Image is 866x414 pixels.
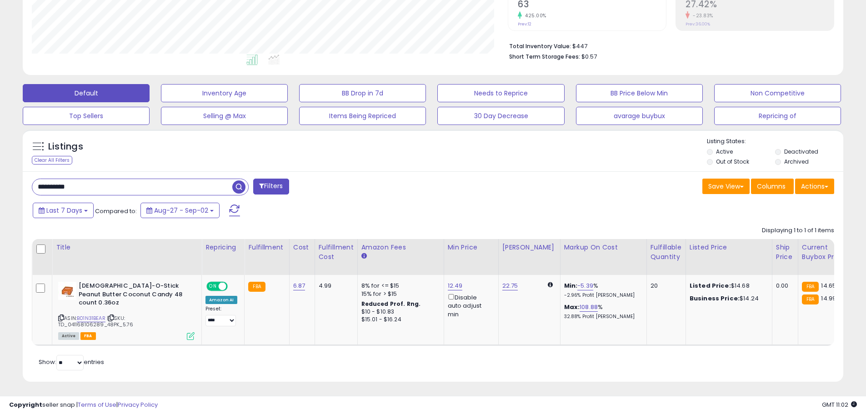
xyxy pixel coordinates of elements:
a: 108.88 [580,303,598,312]
button: Needs to Reprice [437,84,564,102]
button: Aug-27 - Sep-02 [140,203,220,218]
label: Archived [784,158,809,165]
a: Terms of Use [78,400,116,409]
span: 14.65 [821,281,836,290]
div: [PERSON_NAME] [502,243,556,252]
b: Max: [564,303,580,311]
div: Displaying 1 to 1 of 1 items [762,226,834,235]
a: 12.49 [448,281,463,290]
button: Actions [795,179,834,194]
div: 20 [651,282,679,290]
button: Last 7 Days [33,203,94,218]
span: Aug-27 - Sep-02 [154,206,208,215]
button: Top Sellers [23,107,150,125]
h5: Listings [48,140,83,153]
label: Active [716,148,733,155]
div: Preset: [205,306,237,326]
div: 8% for <= $15 [361,282,437,290]
img: 41+ykzq7VjL._SL40_.jpg [58,282,76,300]
button: BB Price Below Min [576,84,703,102]
div: $10 - $10.83 [361,308,437,316]
span: Compared to: [95,207,137,215]
span: 14.99 [821,294,836,303]
a: B01N31BEAR [77,314,105,322]
span: Last 7 Days [46,206,82,215]
button: Items Being Repriced [299,107,426,125]
div: Markup on Cost [564,243,643,252]
p: -2.96% Profit [PERSON_NAME] [564,292,640,299]
div: Current Buybox Price [802,243,849,262]
span: FBA [80,332,96,340]
div: Ship Price [776,243,794,262]
a: 22.75 [502,281,518,290]
div: Fulfillment Cost [319,243,354,262]
small: FBA [248,282,265,292]
span: | SKU: TD_041168106289_48PK_5.76 [58,314,133,328]
button: Filters [253,179,289,195]
b: Total Inventory Value: [509,42,571,50]
p: 32.88% Profit [PERSON_NAME] [564,314,640,320]
div: Disable auto adjust min [448,292,491,319]
th: The percentage added to the cost of goods (COGS) that forms the calculator for Min & Max prices. [560,239,646,275]
div: Min Price [448,243,495,252]
span: Columns [757,182,786,191]
div: Clear All Filters [32,156,72,165]
div: $14.24 [690,294,765,303]
button: Default [23,84,150,102]
li: $447 [509,40,827,51]
small: Amazon Fees. [361,252,367,260]
button: Selling @ Max [161,107,288,125]
label: Out of Stock [716,158,749,165]
div: Amazon AI [205,296,237,304]
div: Title [56,243,198,252]
span: ON [207,283,219,290]
div: Amazon Fees [361,243,440,252]
button: avarage buybux [576,107,703,125]
a: -5.39 [577,281,593,290]
b: Reduced Prof. Rng. [361,300,421,308]
small: -23.83% [690,12,713,19]
button: Save View [702,179,750,194]
button: Inventory Age [161,84,288,102]
label: Deactivated [784,148,818,155]
div: seller snap | | [9,401,158,409]
button: 30 Day Decrease [437,107,564,125]
small: Prev: 36.00% [686,21,710,27]
div: % [564,303,640,320]
b: [DEMOGRAPHIC_DATA]-O-Stick Peanut Butter Coconut Candy 48 count 0.36oz [79,282,189,309]
div: Cost [293,243,311,252]
a: Privacy Policy [118,400,158,409]
span: Show: entries [39,358,104,366]
span: 2025-09-10 11:02 GMT [822,400,857,409]
b: Min: [564,281,578,290]
span: $0.57 [581,52,597,61]
div: ASIN: [58,282,195,339]
small: FBA [802,282,819,292]
span: OFF [226,283,241,290]
div: 0.00 [776,282,791,290]
div: 15% for > $15 [361,290,437,298]
div: Fulfillable Quantity [651,243,682,262]
button: Repricing of [714,107,841,125]
b: Short Term Storage Fees: [509,53,580,60]
span: All listings currently available for purchase on Amazon [58,332,79,340]
button: BB Drop in 7d [299,84,426,102]
button: Non Competitive [714,84,841,102]
b: Listed Price: [690,281,731,290]
div: 4.99 [319,282,350,290]
b: Business Price: [690,294,740,303]
small: Prev: 12 [518,21,531,27]
div: Fulfillment [248,243,285,252]
small: 425.00% [522,12,546,19]
small: FBA [802,294,819,304]
button: Columns [751,179,794,194]
div: Repricing [205,243,240,252]
div: $15.01 - $16.24 [361,316,437,324]
strong: Copyright [9,400,42,409]
div: $14.68 [690,282,765,290]
div: Listed Price [690,243,768,252]
p: Listing States: [707,137,843,146]
div: % [564,282,640,299]
a: 6.87 [293,281,305,290]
